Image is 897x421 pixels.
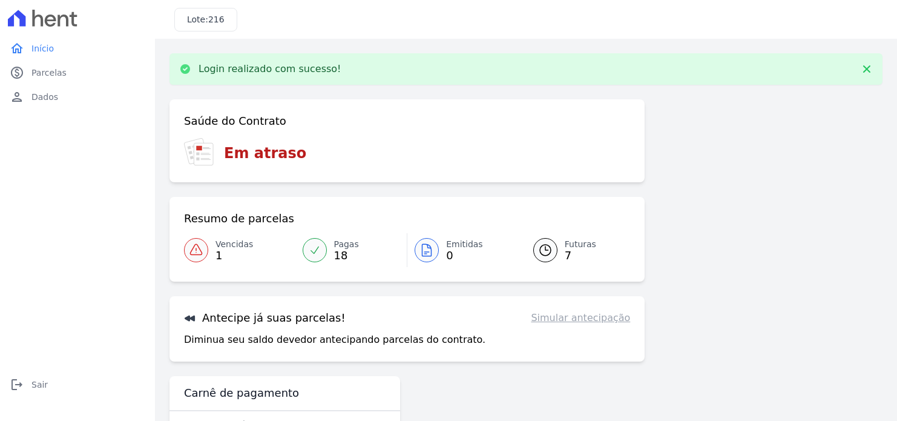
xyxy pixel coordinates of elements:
[10,90,24,104] i: person
[184,333,485,347] p: Diminua seu saldo devedor antecipando parcelas do contrato.
[295,233,407,267] a: Pagas 18
[5,61,150,85] a: paidParcelas
[184,386,299,400] h3: Carnê de pagamento
[215,238,253,251] span: Vencidas
[407,233,519,267] a: Emitidas 0
[224,142,306,164] h3: Em atraso
[446,251,483,260] span: 0
[31,379,48,391] span: Sair
[184,211,294,226] h3: Resumo de parcelas
[31,42,54,55] span: Início
[184,311,346,325] h3: Antecipe já suas parcelas!
[565,251,596,260] span: 7
[5,36,150,61] a: homeInício
[31,67,67,79] span: Parcelas
[184,233,295,267] a: Vencidas 1
[215,251,253,260] span: 1
[334,238,359,251] span: Pagas
[531,311,630,325] a: Simular antecipação
[5,373,150,397] a: logoutSair
[519,233,631,267] a: Futuras 7
[334,251,359,260] span: 18
[208,15,225,24] span: 216
[5,85,150,109] a: personDados
[10,377,24,392] i: logout
[184,114,286,128] h3: Saúde do Contrato
[187,13,225,26] h3: Lote:
[10,41,24,56] i: home
[565,238,596,251] span: Futuras
[446,238,483,251] span: Emitidas
[199,63,341,75] p: Login realizado com sucesso!
[31,91,58,103] span: Dados
[10,65,24,80] i: paid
